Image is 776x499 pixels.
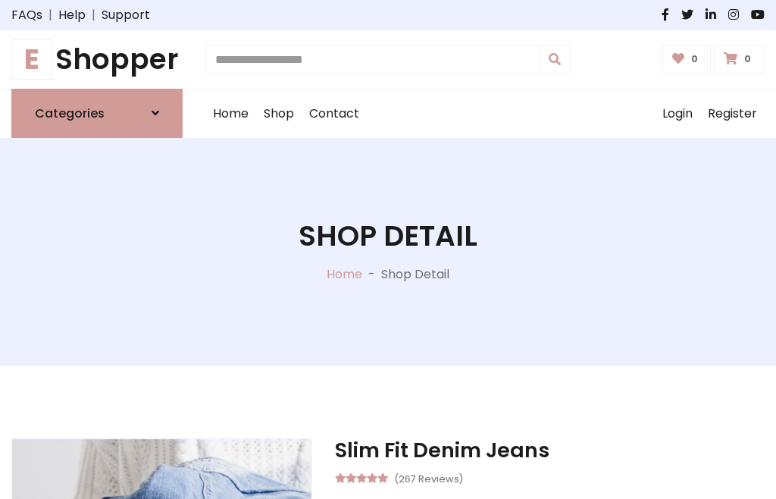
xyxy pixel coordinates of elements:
h1: Shopper [11,42,183,77]
a: Register [700,89,765,138]
a: 0 [662,45,712,74]
a: Categories [11,89,183,138]
a: Support [102,6,150,24]
span: | [86,6,102,24]
p: - [362,265,381,284]
h6: Categories [35,106,105,121]
span: | [42,6,58,24]
h1: Shop Detail [299,219,477,253]
a: EShopper [11,42,183,77]
small: (267 Reviews) [394,469,463,487]
p: Shop Detail [381,265,449,284]
a: Shop [256,89,302,138]
a: Login [655,89,700,138]
a: Help [58,6,86,24]
a: FAQs [11,6,42,24]
h3: Slim Fit Denim Jeans [335,438,765,463]
span: 0 [687,52,702,66]
span: E [11,39,52,80]
span: 0 [740,52,755,66]
a: Home [205,89,256,138]
a: Home [327,265,362,283]
a: Contact [302,89,367,138]
a: 0 [714,45,765,74]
